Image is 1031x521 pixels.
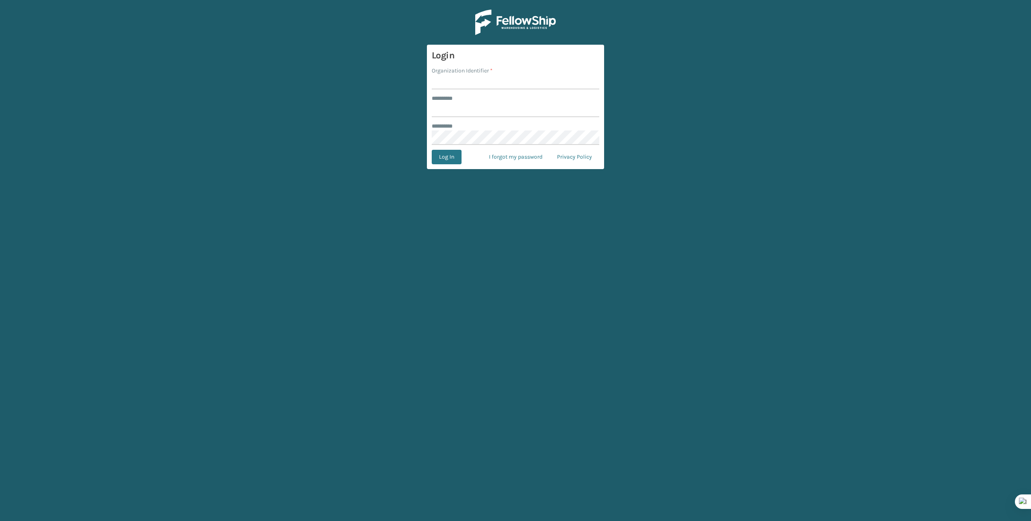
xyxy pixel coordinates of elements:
[432,150,462,164] button: Log In
[550,150,599,164] a: Privacy Policy
[432,50,599,62] h3: Login
[482,150,550,164] a: I forgot my password
[475,10,556,35] img: Logo
[432,66,493,75] label: Organization Identifier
